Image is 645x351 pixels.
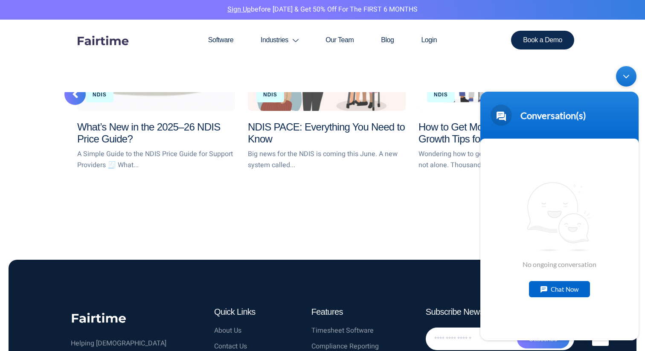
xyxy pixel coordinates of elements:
a: Blog [367,20,407,61]
h4: Quick Links [214,307,303,317]
iframe: SalesIQ Chatwindow [476,62,643,345]
p: Big news for the NDIS is coming this June. A new system called... [248,149,406,171]
span: Book a Demo [523,37,562,44]
a: Software [195,20,247,61]
a: Book a Demo [511,31,574,49]
a: Login [407,20,450,61]
a: NDIS PACE: Everything You Need to Know [248,121,405,145]
span: About Us [214,325,241,336]
h4: Features [311,307,400,317]
a: About Us [214,325,303,336]
a: NDIS [263,92,277,98]
span: Timesheet Software [311,325,374,336]
a: NDIS [434,92,448,98]
a: Timesheet Software [311,325,400,336]
a: NDIS [93,92,107,98]
p: Wondering how to get more NDIS clients? You’re not alone. Thousands of support... [418,149,576,171]
h4: Subscribe Newsletter [426,307,574,317]
a: Sign Up [227,4,251,15]
a: Industries [247,20,312,61]
p: before [DATE] & Get 50% Off for the FIRST 6 MONTHS [6,4,639,15]
a: What’s New in the 2025–26 NDIS Price Guide? [77,121,220,145]
a: Our Team [312,20,367,61]
p: A Simple Guide to the NDIS Price Guide for Support Providers 🧾 What... [77,149,235,171]
a: How to Get More NDIS Clients: Growth Tips for Support Providers [418,121,563,145]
